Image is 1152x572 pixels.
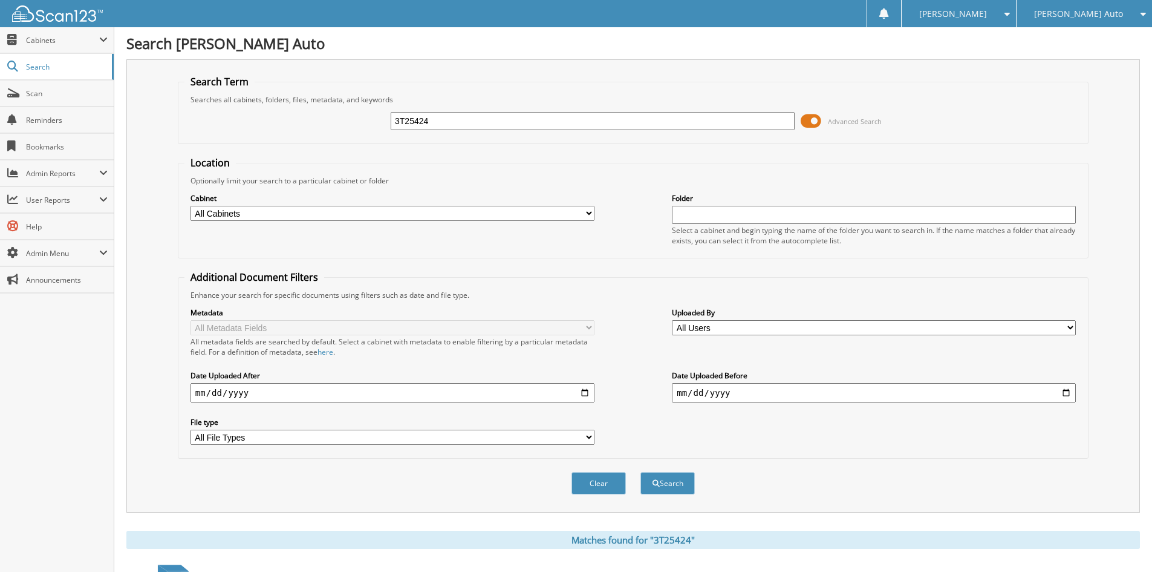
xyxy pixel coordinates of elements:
[672,370,1076,381] label: Date Uploaded Before
[26,142,108,152] span: Bookmarks
[672,307,1076,318] label: Uploaded By
[26,248,99,258] span: Admin Menu
[184,271,324,284] legend: Additional Document Filters
[190,307,594,318] label: Metadata
[26,88,108,99] span: Scan
[190,193,594,203] label: Cabinet
[126,531,1140,549] div: Matches found for "3T25424"
[190,370,594,381] label: Date Uploaded After
[26,222,108,232] span: Help
[1034,10,1123,18] span: [PERSON_NAME] Auto
[126,33,1140,53] h1: Search [PERSON_NAME] Auto
[184,290,1082,300] div: Enhance your search for specific documents using filters such as date and file type.
[184,94,1082,105] div: Searches all cabinets, folders, files, metadata, and keywords
[190,337,594,357] div: All metadata fields are searched by default. Select a cabinet with metadata to enable filtering b...
[26,115,108,125] span: Reminders
[919,10,987,18] span: [PERSON_NAME]
[640,472,695,495] button: Search
[26,35,99,45] span: Cabinets
[184,75,255,88] legend: Search Term
[672,383,1076,403] input: end
[26,275,108,285] span: Announcements
[1092,514,1152,572] iframe: Chat Widget
[190,383,594,403] input: start
[184,176,1082,186] div: Optionally limit your search to a particular cabinet or folder
[12,5,103,22] img: scan123-logo-white.svg
[672,193,1076,203] label: Folder
[26,62,106,72] span: Search
[190,417,594,427] label: File type
[672,225,1076,246] div: Select a cabinet and begin typing the name of the folder you want to search in. If the name match...
[26,195,99,205] span: User Reports
[317,347,333,357] a: here
[184,156,236,169] legend: Location
[828,117,882,126] span: Advanced Search
[571,472,626,495] button: Clear
[26,168,99,179] span: Admin Reports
